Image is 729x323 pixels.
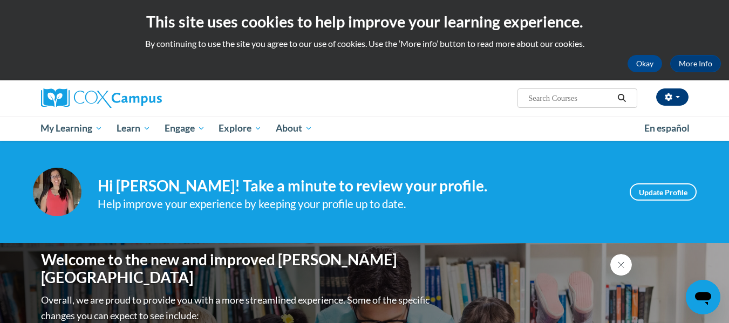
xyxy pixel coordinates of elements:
a: Learn [110,116,158,141]
iframe: Button to launch messaging window [686,280,720,314]
button: Search [614,92,630,105]
iframe: Close message [610,254,632,276]
a: About [269,116,319,141]
a: More Info [670,55,721,72]
span: Hi. How can we help? [6,8,87,16]
a: En español [637,117,697,140]
span: En español [644,122,690,134]
input: Search Courses [527,92,614,105]
a: Update Profile [630,183,697,201]
img: Cox Campus [41,88,162,108]
h1: Welcome to the new and improved [PERSON_NAME][GEOGRAPHIC_DATA] [41,251,432,287]
span: Learn [117,122,151,135]
a: Explore [212,116,269,141]
p: By continuing to use the site you agree to our use of cookies. Use the ‘More info’ button to read... [8,38,721,50]
div: Help improve your experience by keeping your profile up to date. [98,195,614,213]
a: Cox Campus [41,88,246,108]
div: Main menu [25,116,705,141]
h4: Hi [PERSON_NAME]! Take a minute to review your profile. [98,177,614,195]
span: Engage [165,122,205,135]
button: Okay [628,55,662,72]
h2: This site uses cookies to help improve your learning experience. [8,11,721,32]
a: Engage [158,116,212,141]
img: Profile Image [33,168,81,216]
span: My Learning [40,122,103,135]
a: My Learning [34,116,110,141]
button: Account Settings [656,88,689,106]
span: About [276,122,312,135]
span: Explore [219,122,262,135]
